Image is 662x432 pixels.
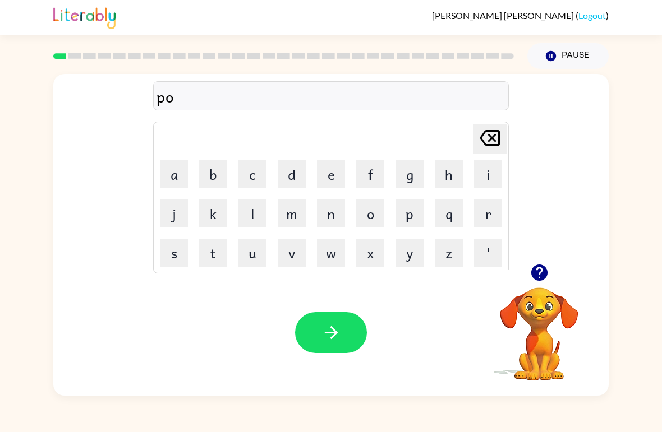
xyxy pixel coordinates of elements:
[317,239,345,267] button: w
[317,160,345,188] button: e
[199,199,227,227] button: k
[527,43,609,69] button: Pause
[474,199,502,227] button: r
[160,199,188,227] button: j
[578,10,606,21] a: Logout
[474,160,502,188] button: i
[157,85,505,108] div: po
[160,160,188,188] button: a
[160,239,188,267] button: s
[238,160,266,188] button: c
[474,239,502,267] button: '
[396,239,424,267] button: y
[199,239,227,267] button: t
[396,160,424,188] button: g
[238,199,266,227] button: l
[356,199,384,227] button: o
[396,199,424,227] button: p
[356,160,384,188] button: f
[278,199,306,227] button: m
[435,199,463,227] button: q
[238,239,266,267] button: u
[435,239,463,267] button: z
[53,4,116,29] img: Literably
[432,10,576,21] span: [PERSON_NAME] [PERSON_NAME]
[483,270,595,382] video: Your browser must support playing .mp4 files to use Literably. Please try using another browser.
[435,160,463,188] button: h
[278,239,306,267] button: v
[317,199,345,227] button: n
[356,239,384,267] button: x
[432,10,609,21] div: ( )
[199,160,227,188] button: b
[278,160,306,188] button: d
